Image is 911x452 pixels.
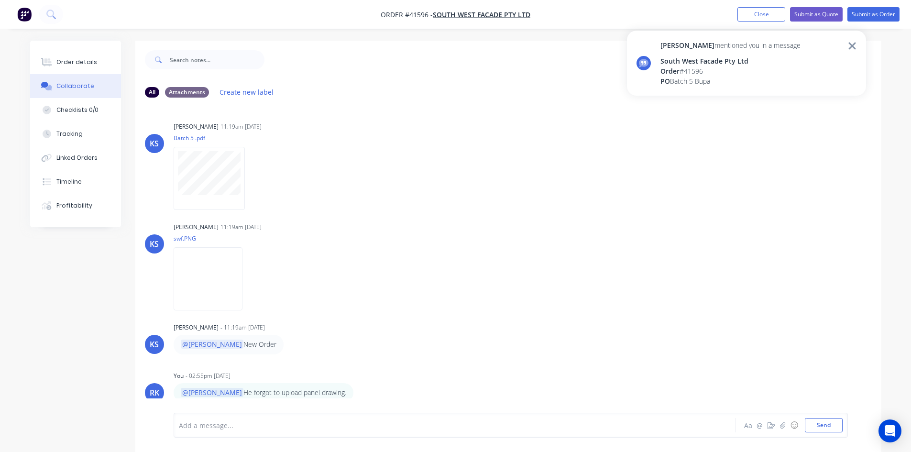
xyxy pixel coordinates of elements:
button: Collaborate [30,74,121,98]
div: Order details [56,58,97,66]
div: KS [150,238,159,250]
button: Submit as Order [847,7,900,22]
img: Factory [17,7,32,22]
div: Linked Orders [56,154,98,162]
div: KS [150,339,159,350]
div: Collaborate [56,82,94,90]
div: - 02:55pm [DATE] [186,372,230,380]
span: PO [660,77,670,86]
div: - 11:19am [DATE] [220,323,265,332]
button: Close [737,7,785,22]
span: Order #41596 - [381,10,433,19]
div: [PERSON_NAME] [174,223,219,232]
p: swf.PNG [174,234,252,243]
button: Send [805,418,843,432]
button: Aa [743,419,754,431]
div: You [174,372,184,380]
button: @ [754,419,766,431]
button: Profitability [30,194,121,218]
button: Order details [30,50,121,74]
div: Attachments [165,87,209,98]
div: South West Facade Pty Ltd [660,56,801,66]
button: ☺ [789,419,800,431]
button: Checklists 0/0 [30,98,121,122]
button: Submit as Quote [790,7,843,22]
div: # 41596 [660,66,801,76]
button: Linked Orders [30,146,121,170]
div: mentioned you in a message [660,40,801,50]
button: Tracking [30,122,121,146]
button: Timeline [30,170,121,194]
div: All [145,87,159,98]
div: 11:19am [DATE] [220,122,262,131]
div: Open Intercom Messenger [878,419,901,442]
a: South West Facade Pty Ltd [433,10,530,19]
span: @[PERSON_NAME] [181,388,243,397]
span: [PERSON_NAME] [660,41,714,50]
div: Batch 5 Bupa [660,76,801,86]
button: Create new label [215,86,279,99]
div: [PERSON_NAME] [174,323,219,332]
div: 11:19am [DATE] [220,223,262,232]
div: Timeline [56,177,82,186]
div: Checklists 0/0 [56,106,99,114]
input: Search notes... [170,50,264,69]
span: Order [660,66,680,76]
div: [PERSON_NAME] [174,122,219,131]
span: @[PERSON_NAME] [181,340,243,349]
p: New Order [181,340,276,349]
p: He forgot to upload panel drawing. [181,388,346,397]
div: KS [150,138,159,149]
div: Tracking [56,130,83,138]
div: Profitability [56,201,92,210]
div: RK [150,387,159,398]
p: Batch 5 .pdf [174,134,254,142]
